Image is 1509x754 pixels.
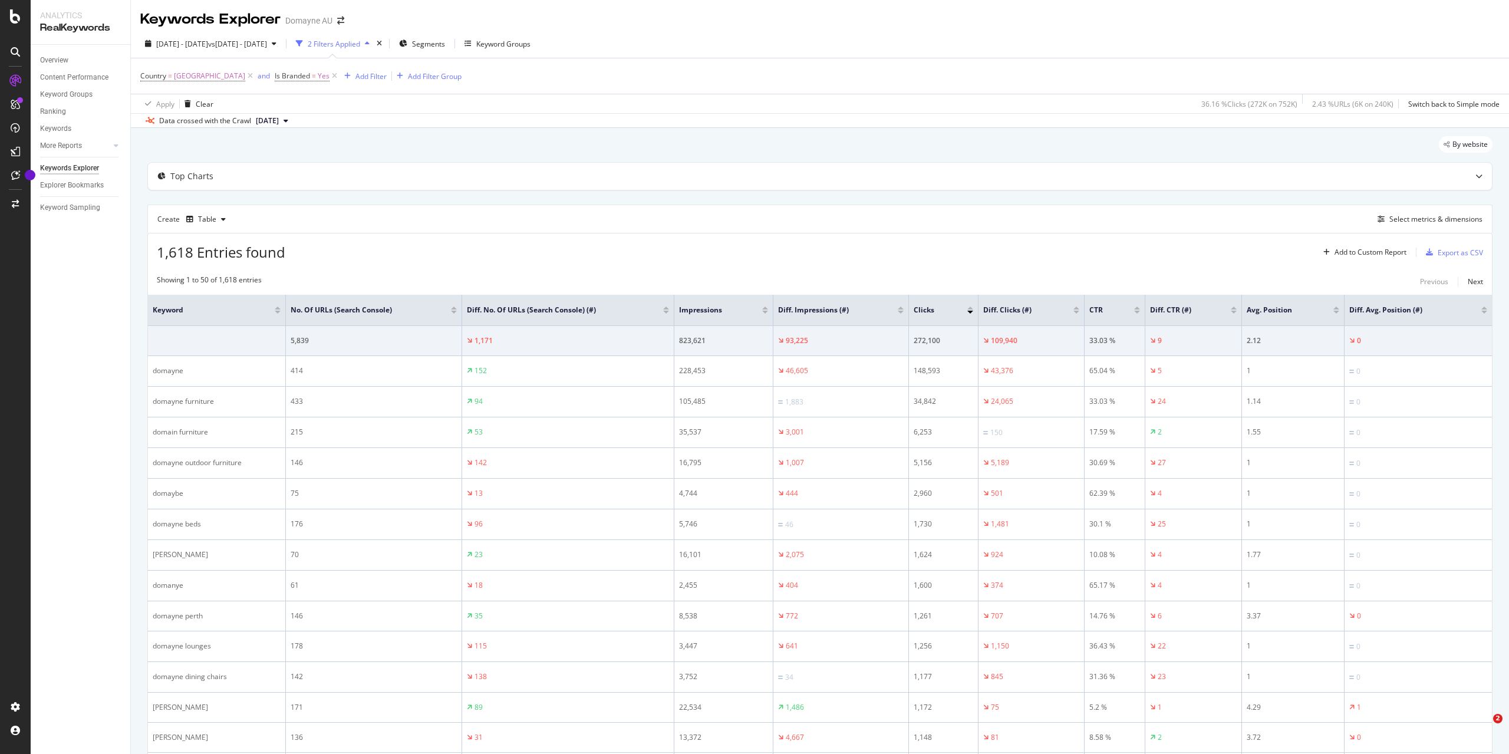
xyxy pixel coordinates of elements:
div: 272,100 [914,335,973,346]
div: 89 [475,702,483,713]
div: 215 [291,427,457,437]
div: 148,593 [914,366,973,376]
div: 2,455 [679,580,768,591]
div: 34 [785,672,793,683]
div: 46,605 [786,366,808,376]
div: 22,534 [679,702,768,713]
span: Yes [318,68,330,84]
div: 94 [475,396,483,407]
div: 414 [291,366,457,376]
div: 16,101 [679,549,768,560]
div: Keyword Groups [476,39,531,49]
img: Equal [1349,370,1354,373]
div: 23 [475,549,483,560]
div: 43,376 [991,366,1013,376]
div: 3.37 [1247,611,1339,621]
a: Keyword Sampling [40,202,122,214]
div: 176 [291,519,457,529]
img: Equal [1349,492,1354,496]
div: 2 [1158,732,1162,743]
div: Next [1468,276,1483,287]
div: 924 [991,549,1003,560]
div: 27 [1158,457,1166,468]
div: 53 [475,427,483,437]
span: Is Branded [275,71,310,81]
div: [PERSON_NAME] [153,702,281,713]
span: Diff. Clicks (#) [983,305,1056,315]
div: 14.76 % [1089,611,1140,621]
img: Equal [778,523,783,526]
div: 25 [1158,519,1166,529]
div: 24 [1158,396,1166,407]
div: domayne [153,366,281,376]
div: 62.39 % [1089,488,1140,499]
div: Add Filter Group [408,71,462,81]
div: 8.58 % [1089,732,1140,743]
img: Equal [1349,400,1354,404]
div: 1,171 [475,335,493,346]
div: 35 [475,611,483,621]
a: Overview [40,54,122,67]
a: Ranking [40,106,122,118]
div: legacy label [1439,136,1492,153]
div: domayne dining chairs [153,671,281,682]
div: 105,485 [679,396,768,407]
span: Diff. Impressions (#) [778,305,880,315]
div: 18 [475,580,483,591]
div: 1,730 [914,519,973,529]
div: Data crossed with the Crawl [159,116,251,126]
div: 0 [1356,427,1360,438]
button: Switch back to Simple mode [1403,94,1500,113]
div: 70 [291,549,457,560]
span: Clicks [914,305,950,315]
a: Explorer Bookmarks [40,179,122,192]
div: 22 [1158,641,1166,651]
img: Equal [1349,431,1354,434]
span: Diff. Avg. Position (#) [1349,305,1464,315]
button: Table [182,210,230,229]
div: 31.36 % [1089,671,1140,682]
button: Clear [180,94,213,113]
iframe: Intercom live chat [1469,714,1497,742]
div: domayne beds [153,519,281,529]
div: 5.2 % [1089,702,1140,713]
div: 1.55 [1247,427,1339,437]
div: 1,600 [914,580,973,591]
div: 2,960 [914,488,973,499]
div: 823,621 [679,335,768,346]
div: [PERSON_NAME] [153,732,281,743]
div: 5,156 [914,457,973,468]
div: Tooltip anchor [25,170,35,180]
div: 641 [786,641,798,651]
div: 23 [1158,671,1166,682]
div: 0 [1356,397,1360,407]
div: 0 [1356,550,1360,561]
div: 1 [1158,702,1162,713]
div: domayne perth [153,611,281,621]
div: 772 [786,611,798,621]
span: 2 [1493,714,1503,723]
div: 5,839 [291,335,457,346]
button: Add Filter [340,69,387,83]
div: 9 [1158,335,1162,346]
span: Country [140,71,166,81]
div: 1,177 [914,671,973,682]
div: 1,624 [914,549,973,560]
div: 4.29 [1247,702,1339,713]
button: Add to Custom Report [1319,243,1406,262]
div: 13,372 [679,732,768,743]
div: 2.43 % URLs ( 6K on 240K ) [1312,99,1393,109]
div: 8,538 [679,611,768,621]
button: Select metrics & dimensions [1373,212,1482,226]
div: Ranking [40,106,66,118]
div: 4 [1158,488,1162,499]
div: Analytics [40,9,121,21]
div: 4,667 [786,732,804,743]
div: 30.1 % [1089,519,1140,529]
div: Overview [40,54,68,67]
div: domain furniture [153,427,281,437]
div: 2.12 [1247,335,1339,346]
div: Top Charts [170,170,213,182]
div: 0 [1356,672,1360,683]
div: 10.08 % [1089,549,1140,560]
